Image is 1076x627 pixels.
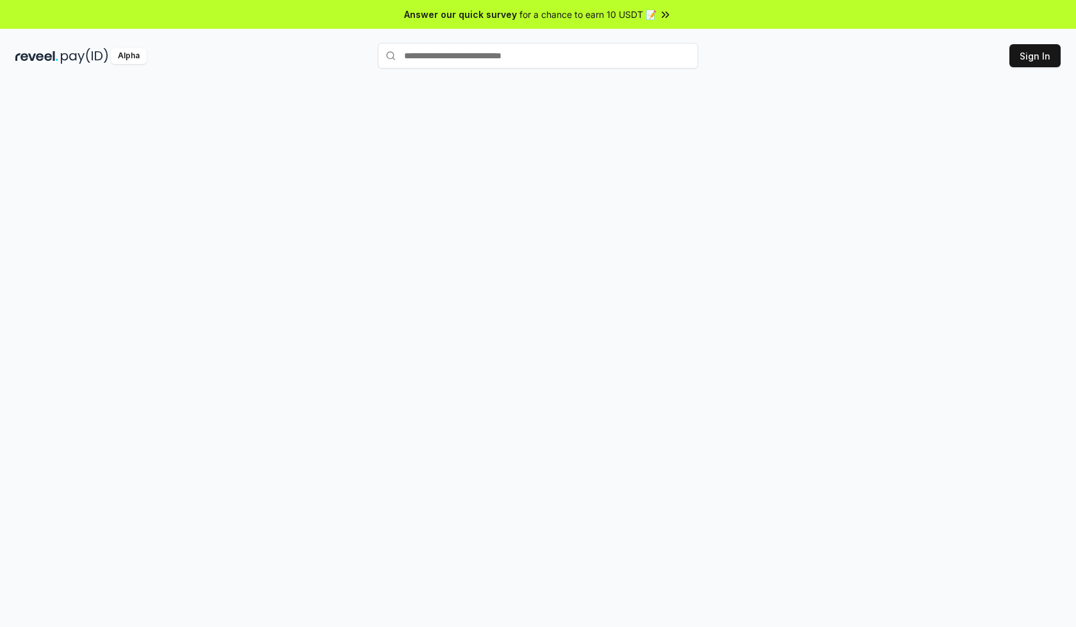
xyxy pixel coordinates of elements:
[404,8,517,21] span: Answer our quick survey
[61,48,108,64] img: pay_id
[111,48,147,64] div: Alpha
[519,8,656,21] span: for a chance to earn 10 USDT 📝
[15,48,58,64] img: reveel_dark
[1009,44,1061,67] button: Sign In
